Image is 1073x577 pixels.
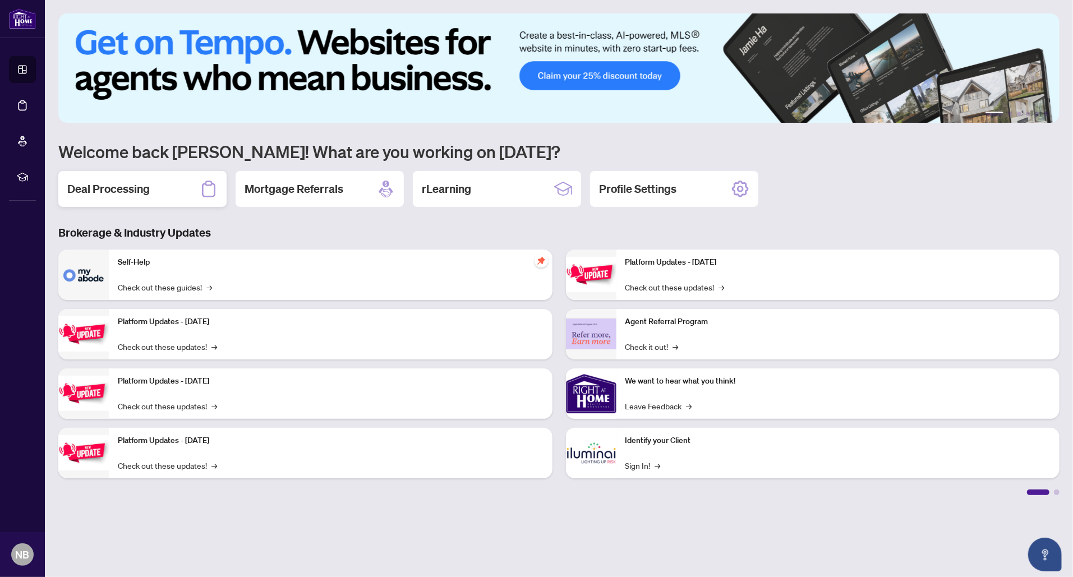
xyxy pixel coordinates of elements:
[211,340,217,353] span: →
[625,435,1051,447] p: Identify your Client
[118,256,544,269] p: Self-Help
[58,250,109,300] img: Self-Help
[118,375,544,387] p: Platform Updates - [DATE]
[58,435,109,470] img: Platform Updates - July 8, 2025
[625,281,725,293] a: Check out these updates!→
[1028,538,1062,571] button: Open asap
[625,340,679,353] a: Check it out!→
[985,112,1003,116] button: 1
[58,13,1060,123] img: Slide 0
[211,400,217,412] span: →
[206,281,212,293] span: →
[566,257,616,292] img: Platform Updates - June 23, 2025
[422,181,471,197] h2: rLearning
[9,8,36,29] img: logo
[245,181,343,197] h2: Mortgage Referrals
[625,256,1051,269] p: Platform Updates - [DATE]
[118,340,217,353] a: Check out these updates!→
[625,316,1051,328] p: Agent Referral Program
[599,181,676,197] h2: Profile Settings
[118,459,217,472] a: Check out these updates!→
[1026,112,1030,116] button: 4
[566,368,616,419] img: We want to hear what you think!
[655,459,661,472] span: →
[1035,112,1039,116] button: 5
[1008,112,1012,116] button: 2
[58,141,1060,162] h1: Welcome back [PERSON_NAME]! What are you working on [DATE]?
[625,375,1051,387] p: We want to hear what you think!
[687,400,692,412] span: →
[625,459,661,472] a: Sign In!→
[118,400,217,412] a: Check out these updates!→
[58,376,109,411] img: Platform Updates - July 21, 2025
[16,547,30,562] span: NB
[535,254,548,267] span: pushpin
[211,459,217,472] span: →
[67,181,150,197] h2: Deal Processing
[566,428,616,478] img: Identify your Client
[118,316,544,328] p: Platform Updates - [DATE]
[625,400,692,412] a: Leave Feedback→
[58,225,1060,241] h3: Brokerage & Industry Updates
[1044,112,1048,116] button: 6
[719,281,725,293] span: →
[1017,112,1021,116] button: 3
[118,435,544,447] p: Platform Updates - [DATE]
[58,316,109,352] img: Platform Updates - September 16, 2025
[118,281,212,293] a: Check out these guides!→
[566,318,616,349] img: Agent Referral Program
[673,340,679,353] span: →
